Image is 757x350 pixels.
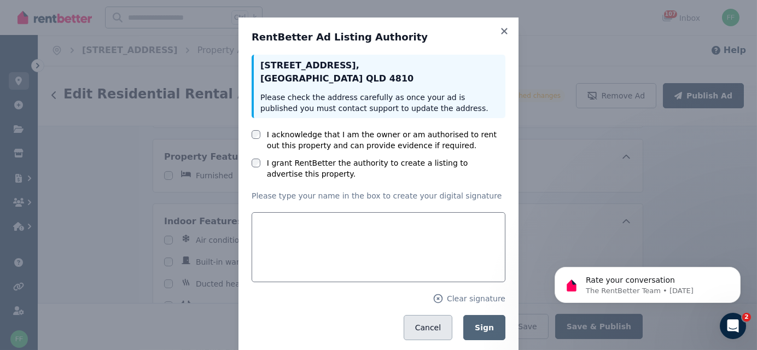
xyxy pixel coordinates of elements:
[252,190,505,201] p: Please type your name in the box to create your digital signature
[267,129,505,151] label: I acknowledge that I am the owner or am authorised to rent out this property and can provide evid...
[463,315,505,340] button: Sign
[260,59,499,85] p: [STREET_ADDRESS] , [GEOGRAPHIC_DATA] QLD 4810
[260,92,499,114] p: Please check the address carefully as once your ad is published you must contact support to updat...
[447,293,505,304] span: Clear signature
[720,313,746,339] iframe: Intercom live chat
[404,315,452,340] button: Cancel
[742,313,751,322] span: 2
[252,31,505,44] h3: RentBetter Ad Listing Authority
[267,157,505,179] label: I grant RentBetter the authority to create a listing to advertise this property.
[538,244,757,320] iframe: Intercom notifications message
[475,323,494,332] span: Sign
